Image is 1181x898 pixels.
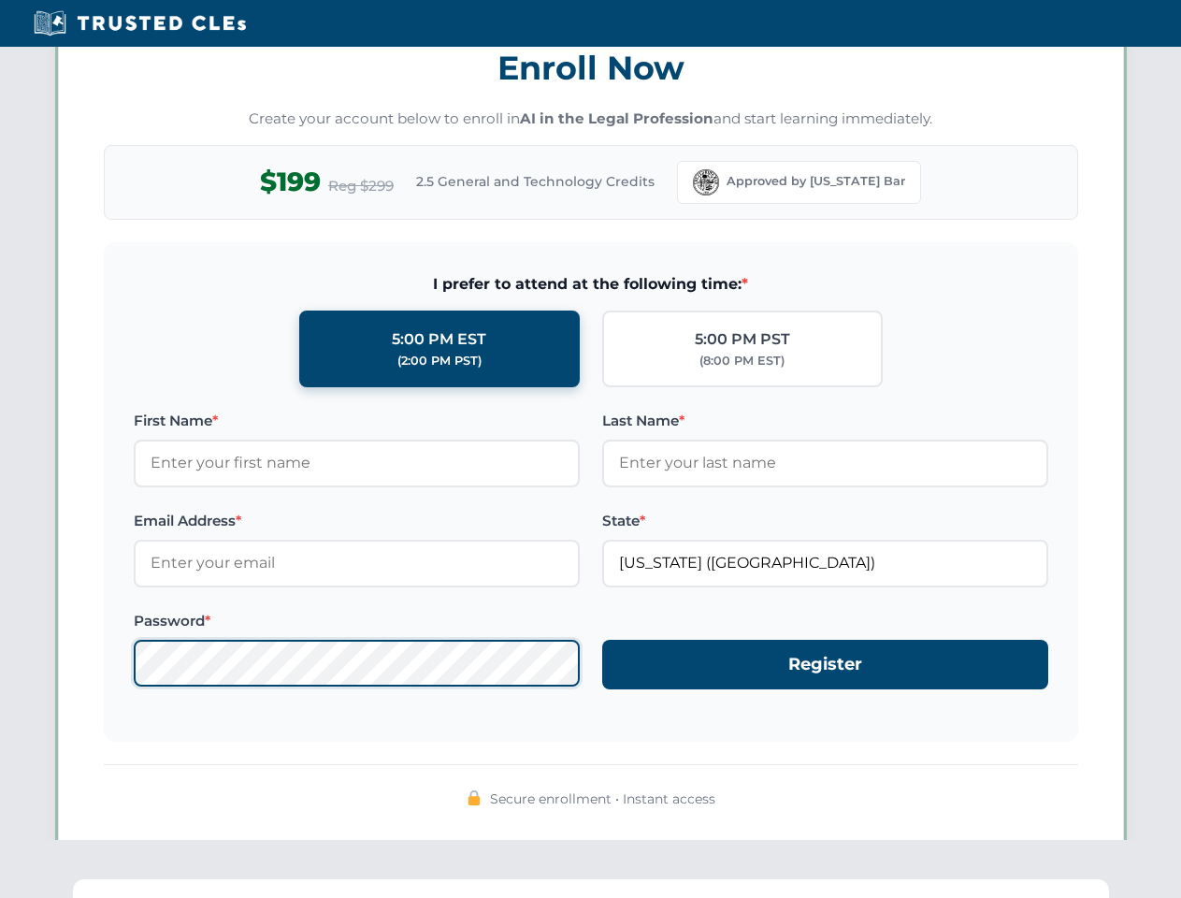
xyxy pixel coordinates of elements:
[490,789,715,809] span: Secure enrollment • Instant access
[727,172,905,191] span: Approved by [US_STATE] Bar
[602,640,1048,689] button: Register
[134,610,580,632] label: Password
[28,9,252,37] img: Trusted CLEs
[602,510,1048,532] label: State
[104,38,1078,97] h3: Enroll Now
[602,410,1048,432] label: Last Name
[104,109,1078,130] p: Create your account below to enroll in and start learning immediately.
[134,540,580,587] input: Enter your email
[602,440,1048,486] input: Enter your last name
[392,327,486,352] div: 5:00 PM EST
[693,169,719,196] img: Florida Bar
[699,352,785,370] div: (8:00 PM EST)
[260,161,321,203] span: $199
[467,790,482,805] img: 🔒
[397,352,482,370] div: (2:00 PM PST)
[695,327,790,352] div: 5:00 PM PST
[602,540,1048,587] input: Florida (FL)
[328,175,394,197] span: Reg $299
[134,510,580,532] label: Email Address
[134,410,580,432] label: First Name
[416,171,655,192] span: 2.5 General and Technology Credits
[520,109,713,127] strong: AI in the Legal Profession
[134,272,1048,297] span: I prefer to attend at the following time:
[134,440,580,486] input: Enter your first name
